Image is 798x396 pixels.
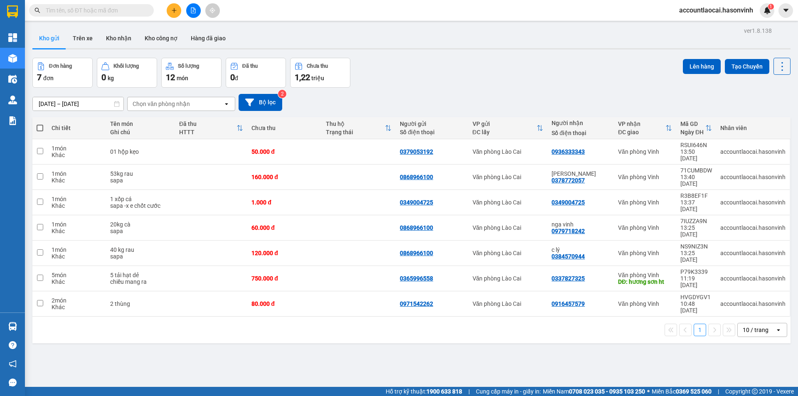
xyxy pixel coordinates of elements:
[400,121,464,127] div: Người gửi
[400,250,433,256] div: 0868966100
[473,129,537,135] div: ĐC lấy
[680,243,712,250] div: NS9NIZ3N
[113,63,139,69] div: Khối lượng
[110,148,171,155] div: 01 hộp kẹo
[618,129,665,135] div: ĐC giao
[720,275,786,282] div: accountlaocai.hasonvinh
[400,199,433,206] div: 0349004725
[672,5,760,15] span: accountlaocai.hasonvinh
[768,4,774,10] sup: 1
[680,142,712,148] div: RSUI646N
[680,218,712,224] div: 7IUZZA9N
[720,125,786,131] div: Nhân viên
[251,174,317,180] div: 160.000 đ
[8,75,17,84] img: warehouse-icon
[97,58,157,88] button: Khối lượng0kg
[179,121,236,127] div: Đã thu
[251,125,317,131] div: Chưa thu
[552,148,585,155] div: 0936333343
[235,75,238,81] span: đ
[752,389,758,394] span: copyright
[251,199,317,206] div: 1.000 đ
[34,7,40,13] span: search
[33,97,123,111] input: Select a date range.
[473,250,544,256] div: Văn phòng Lào Cai
[680,300,712,314] div: 10:48 [DATE]
[386,387,462,396] span: Hỗ trợ kỹ thuật:
[8,322,17,331] img: warehouse-icon
[171,7,177,13] span: plus
[66,28,99,48] button: Trên xe
[110,278,171,285] div: chiều mang ra
[251,300,317,307] div: 80.000 đ
[7,5,18,18] img: logo-vxr
[473,275,544,282] div: Văn phòng Lào Cai
[680,250,712,263] div: 13:25 [DATE]
[720,224,786,231] div: accountlaocai.hasonvinh
[694,324,706,336] button: 1
[473,199,544,206] div: Văn phòng Lào Cai
[311,75,324,81] span: triệu
[110,170,171,177] div: 53kg rau
[744,26,772,35] div: ver 1.8.138
[52,246,102,253] div: 1 món
[552,275,585,282] div: 0337827325
[680,275,712,288] div: 11:19 [DATE]
[552,170,610,177] div: mùi vinh
[8,116,17,125] img: solution-icon
[720,174,786,180] div: accountlaocai.hasonvinh
[108,75,114,81] span: kg
[552,300,585,307] div: 0916457579
[769,4,772,10] span: 1
[110,253,171,260] div: sapa
[161,58,222,88] button: Số lượng12món
[400,275,433,282] div: 0365996558
[307,63,328,69] div: Chưa thu
[680,148,712,162] div: 13:50 [DATE]
[8,54,17,63] img: warehouse-icon
[110,246,171,253] div: 40 kg rau
[680,199,712,212] div: 13:37 [DATE]
[326,121,385,127] div: Thu hộ
[251,148,317,155] div: 50.000 đ
[680,192,712,199] div: R3B8EF1F
[618,199,672,206] div: Văn phòng Vinh
[618,224,672,231] div: Văn phòng Vinh
[473,224,544,231] div: Văn phòng Lào Cai
[618,121,665,127] div: VP nhận
[552,177,585,184] div: 0378772057
[468,117,548,139] th: Toggle SortBy
[400,224,433,231] div: 0868966100
[190,7,196,13] span: file-add
[52,125,102,131] div: Chi tiết
[167,3,181,18] button: plus
[618,148,672,155] div: Văn phòng Vinh
[43,75,54,81] span: đơn
[8,96,17,104] img: warehouse-icon
[720,199,786,206] div: accountlaocai.hasonvinh
[683,59,721,74] button: Lên hàng
[184,28,232,48] button: Hàng đã giao
[290,58,350,88] button: Chưa thu1,22 triệu
[473,174,544,180] div: Văn phòng Lào Cai
[110,228,171,234] div: sapa
[52,304,102,310] div: Khác
[552,221,610,228] div: nga vinh
[326,129,385,135] div: Trạng thái
[52,221,102,228] div: 1 món
[110,272,171,278] div: 5 tải hạt dẻ
[552,120,610,126] div: Người nhận
[552,130,610,136] div: Số điện thoại
[32,58,93,88] button: Đơn hàng7đơn
[175,117,247,139] th: Toggle SortBy
[468,387,470,396] span: |
[676,117,716,139] th: Toggle SortBy
[52,228,102,234] div: Khác
[205,3,220,18] button: aim
[110,177,171,184] div: sapa
[426,388,462,395] strong: 1900 633 818
[552,246,610,253] div: c lý
[552,253,585,260] div: 0384570944
[680,121,705,127] div: Mã GD
[46,6,144,15] input: Tìm tên, số ĐT hoặc mã đơn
